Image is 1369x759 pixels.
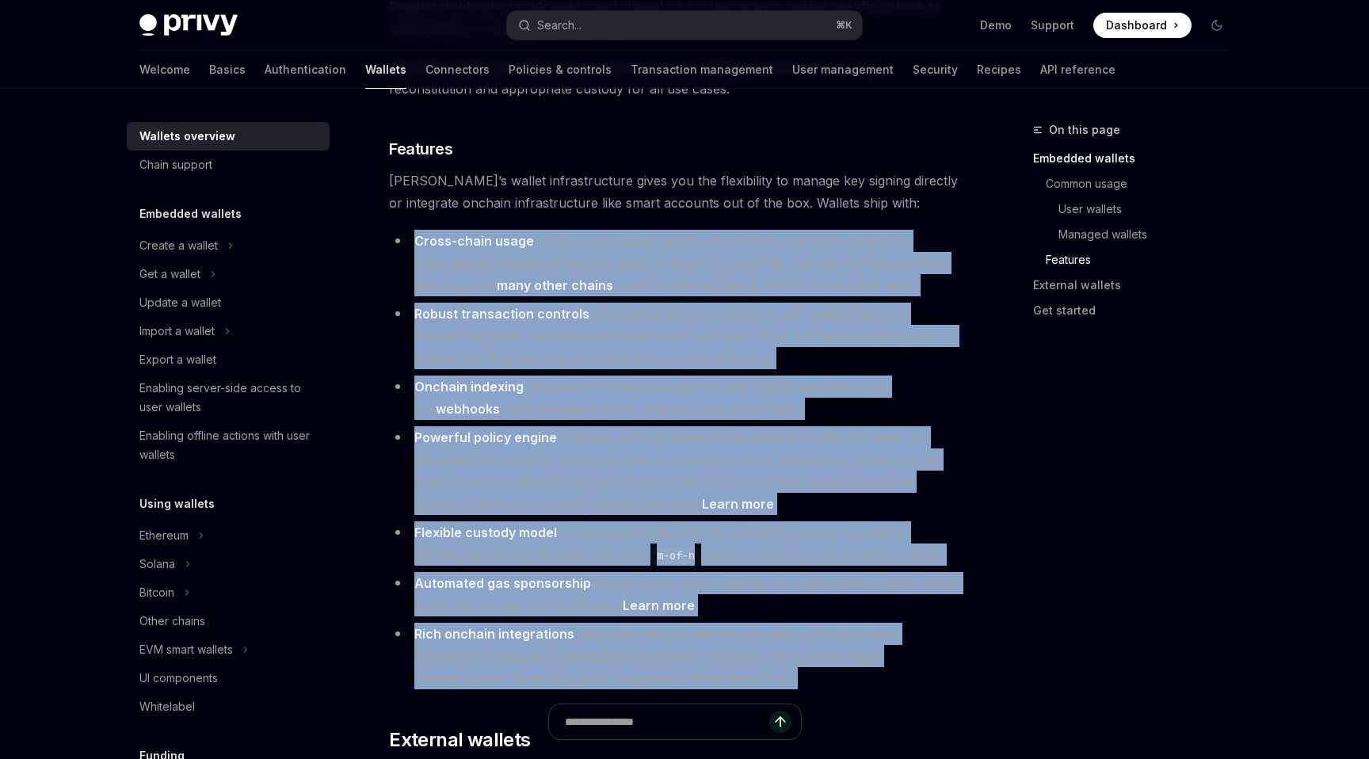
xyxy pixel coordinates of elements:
a: Basics [209,51,246,89]
a: Embedded wallets [1033,146,1242,171]
a: Enabling offline actions with user wallets [127,421,330,469]
a: Managed wallets [1058,222,1242,247]
span: ⌘ K [836,19,852,32]
a: UI components [127,664,330,692]
a: Support [1031,17,1074,33]
a: API reference [1040,51,1115,89]
li: : Never worry about topping up a wallet. Keep wallets loaded to pay for transactions at all times. [389,572,960,616]
div: Solana [139,555,175,574]
a: Welcome [139,51,190,89]
span: [PERSON_NAME]’s wallet infrastructure gives you the flexibility to manage key signing directly or... [389,170,960,214]
a: Chain support [127,151,330,179]
a: Learn more [623,597,695,614]
strong: Cross-chain usage [414,233,534,249]
a: User wallets [1058,196,1242,222]
a: webhooks [436,401,500,418]
a: Get started [1033,298,1242,323]
a: Wallets [365,51,406,89]
div: Get a wallet [139,265,200,284]
a: Security [913,51,958,89]
a: Transaction management [631,51,773,89]
div: Whitelabel [139,697,195,716]
li: : Create and manage wallets on all EVM- and SVM-compatible blockchains, including Ethereum, Base,... [389,230,960,296]
div: Update a wallet [139,293,221,312]
div: Export a wallet [139,350,216,369]
div: Wallets overview [139,127,235,146]
a: Dashboard [1093,13,1192,38]
div: Ethereum [139,526,189,545]
span: On this page [1049,120,1120,139]
a: Other chains [127,607,330,635]
li: : Enforce granular policies what actions a wallet can take, set allowlisted contracts or recipien... [389,426,960,515]
li: : Broadcast transactions onchain and register event listeners (via ) on transaction status, depos... [389,376,960,420]
button: Search...⌘K [507,11,862,40]
div: Enabling server-side access to user wallets [139,379,320,417]
strong: Robust transaction controls [414,306,589,322]
div: EVM smart wallets [139,640,233,659]
a: Connectors [425,51,490,89]
a: Enabling server-side access to user wallets [127,374,330,421]
strong: Rich onchain integrations [414,626,574,642]
li: : Leverage features like Privy’s wallet UI components, RainbowKit connector, transaction and bala... [389,623,960,689]
strong: Onchain indexing [414,379,524,395]
a: Features [1046,247,1242,273]
strong: Flexible custody model [414,524,557,540]
a: Export a wallet [127,345,330,374]
a: Demo [980,17,1012,33]
img: dark logo [139,14,238,36]
div: Search... [537,16,582,35]
div: Other chains [139,612,205,631]
a: Wallets overview [127,122,330,151]
a: Policies & controls [509,51,612,89]
div: Bitcoin [139,583,174,602]
a: many other chains [497,277,613,294]
a: Learn more [702,496,774,513]
a: User management [792,51,894,89]
strong: Automated gas sponsorship [414,575,591,591]
strong: Powerful policy engine [414,429,557,445]
div: Create a wallet [139,236,218,255]
button: Send message [769,711,791,733]
div: Chain support [139,155,212,174]
a: Common usage [1046,171,1242,196]
div: Import a wallet [139,322,215,341]
div: Enabling offline actions with user wallets [139,426,320,464]
a: External wallets [1033,273,1242,298]
a: Whitelabel [127,692,330,721]
span: Features [389,138,452,160]
a: Recipes [977,51,1021,89]
li: : Cryptographically enforce a chain of custody on wallets, allowing you to require approvals from... [389,521,960,566]
span: Dashboard [1106,17,1167,33]
a: Update a wallet [127,288,330,317]
a: Authentication [265,51,346,89]
div: UI components [139,669,218,688]
h5: Embedded wallets [139,204,242,223]
h5: Using wallets [139,494,215,513]
button: Toggle dark mode [1204,13,1230,38]
code: m-of-n [650,547,701,564]
li: : Execute arbitrary transactions with wallets, such as transferring funds and interactions with s... [389,303,960,369]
